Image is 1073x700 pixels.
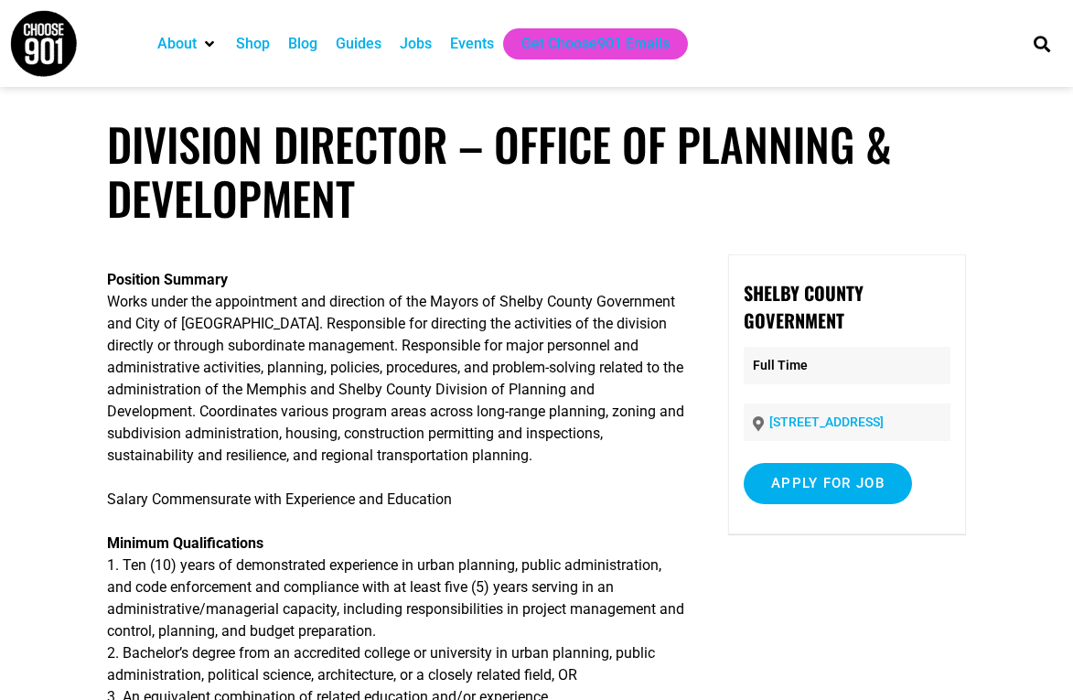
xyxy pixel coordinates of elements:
a: Events [450,33,494,55]
h1: Division Director – Office of Planning & Development [107,117,965,225]
a: Jobs [400,33,432,55]
div: About [148,28,227,59]
p: Works under the appointment and direction of the Mayors of Shelby County Government and City of [... [107,269,685,467]
a: Guides [336,33,381,55]
p: Full Time [744,347,950,384]
nav: Main nav [148,28,1003,59]
a: Get Choose901 Emails [521,33,670,55]
a: [STREET_ADDRESS] [769,415,884,429]
strong: Shelby County Government [744,279,864,334]
strong: Position Summary [107,271,228,288]
div: Search [1026,28,1057,59]
p: Salary Commensurate with Experience and Education [107,489,685,511]
input: Apply for job [744,463,912,504]
a: About [157,33,197,55]
a: Shop [236,33,270,55]
a: Blog [288,33,317,55]
strong: Minimum Qualifications [107,534,263,552]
